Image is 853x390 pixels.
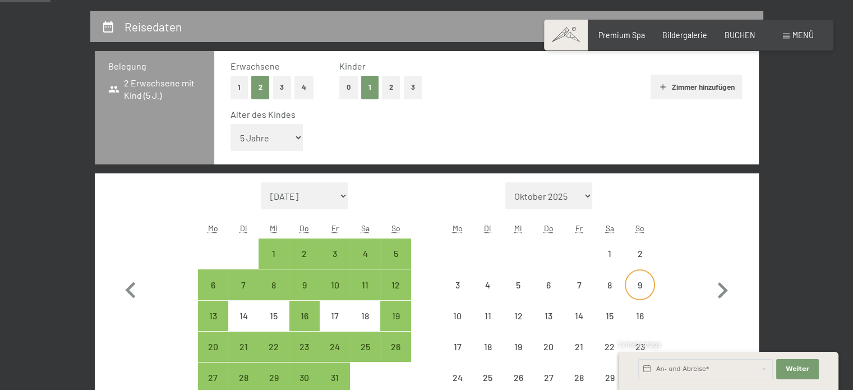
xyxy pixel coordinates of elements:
div: Wed Nov 19 2025 [503,332,533,362]
div: Anreise nicht möglich [503,332,533,362]
span: Erwachsene [230,61,280,71]
div: Mon Nov 03 2025 [442,269,472,300]
div: Anreise möglich [198,269,228,300]
div: 21 [229,342,257,370]
a: BUCHEN [725,30,755,40]
div: Anreise möglich [350,269,380,300]
div: 15 [260,311,288,339]
div: Tue Nov 18 2025 [473,332,503,362]
div: Wed Nov 12 2025 [503,301,533,331]
div: Alter des Kindes [230,108,734,121]
div: Anreise nicht möglich [625,238,655,269]
div: 15 [596,311,624,339]
div: Anreise möglich [380,332,411,362]
div: Sun Nov 23 2025 [625,332,655,362]
span: Schnellanfrage [619,341,661,348]
div: Sat Nov 15 2025 [594,301,625,331]
span: Bildergalerie [662,30,707,40]
button: Weiter [776,359,819,379]
div: 22 [260,342,288,370]
div: Tue Oct 21 2025 [228,332,259,362]
abbr: Mittwoch [514,223,522,233]
div: 14 [229,311,257,339]
div: Fri Oct 24 2025 [320,332,350,362]
div: Sun Nov 09 2025 [625,269,655,300]
abbr: Montag [452,223,462,233]
div: 9 [291,281,319,309]
abbr: Mittwoch [270,223,278,233]
div: Thu Oct 23 2025 [289,332,320,362]
div: Anreise möglich [380,301,411,331]
div: Anreise nicht möglich [594,269,625,300]
div: Fri Nov 21 2025 [564,332,594,362]
div: 12 [504,311,532,339]
div: Thu Oct 16 2025 [289,301,320,331]
div: Anreise möglich [320,238,350,269]
div: Fri Oct 03 2025 [320,238,350,269]
div: Tue Oct 07 2025 [228,269,259,300]
div: Anreise nicht möglich [503,301,533,331]
div: Thu Oct 09 2025 [289,269,320,300]
div: Thu Nov 13 2025 [533,301,564,331]
div: 2 [291,249,319,277]
div: Mon Oct 13 2025 [198,301,228,331]
div: Anreise möglich [320,269,350,300]
div: Fri Nov 07 2025 [564,269,594,300]
div: Anreise nicht möglich [594,301,625,331]
div: Thu Nov 06 2025 [533,269,564,300]
div: 10 [321,281,349,309]
div: Anreise möglich [320,332,350,362]
div: 13 [534,311,562,339]
div: 7 [565,281,593,309]
div: 16 [626,311,654,339]
div: 1 [260,249,288,277]
div: Anreise möglich [289,301,320,331]
div: Anreise möglich [350,238,380,269]
span: Menü [792,30,814,40]
div: Anreise nicht möglich [533,301,564,331]
div: 26 [381,342,409,370]
div: Sun Oct 05 2025 [380,238,411,269]
div: Mon Nov 10 2025 [442,301,472,331]
div: Anreise nicht möglich [259,301,289,331]
div: 6 [534,281,562,309]
div: 8 [596,281,624,309]
div: Fri Nov 14 2025 [564,301,594,331]
div: Mon Oct 06 2025 [198,269,228,300]
div: Thu Oct 02 2025 [289,238,320,269]
div: Anreise möglich [380,269,411,300]
div: Anreise nicht möglich [594,332,625,362]
div: 25 [351,342,379,370]
div: Anreise nicht möglich [564,332,594,362]
div: Sat Oct 25 2025 [350,332,380,362]
div: Anreise nicht möglich [533,269,564,300]
div: 20 [534,342,562,370]
div: 11 [474,311,502,339]
div: Anreise möglich [259,269,289,300]
div: Anreise möglich [350,332,380,362]
div: 14 [565,311,593,339]
abbr: Freitag [575,223,583,233]
div: Anreise nicht möglich [625,332,655,362]
div: Sat Nov 01 2025 [594,238,625,269]
div: Tue Nov 11 2025 [473,301,503,331]
div: 23 [291,342,319,370]
span: 2 Erwachsene mit Kind (5 J.) [108,77,201,102]
div: 17 [321,311,349,339]
div: Anreise nicht möglich [473,332,503,362]
div: 4 [474,281,502,309]
div: 7 [229,281,257,309]
abbr: Donnerstag [544,223,554,233]
div: Wed Oct 22 2025 [259,332,289,362]
div: Sun Oct 26 2025 [380,332,411,362]
div: Anreise möglich [289,238,320,269]
div: 8 [260,281,288,309]
div: Anreise nicht möglich [442,301,472,331]
abbr: Samstag [605,223,614,233]
div: Wed Oct 01 2025 [259,238,289,269]
a: Premium Spa [598,30,645,40]
button: 3 [404,76,422,99]
button: 2 [251,76,270,99]
span: Weiter [786,365,809,374]
div: 2 [626,249,654,277]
